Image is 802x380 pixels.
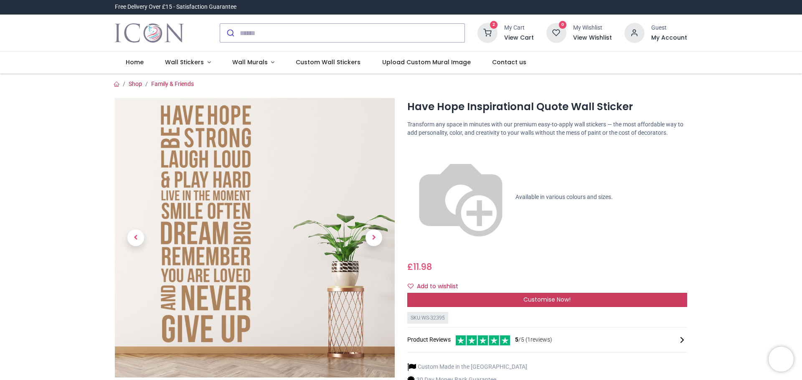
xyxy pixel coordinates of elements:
[651,34,687,42] a: My Account
[407,279,465,294] button: Add to wishlistAdd to wishlist
[546,29,566,36] a: 0
[115,21,184,45] a: Logo of Icon Wall Stickers
[221,52,285,73] a: Wall Murals
[154,52,221,73] a: Wall Stickers
[573,24,612,32] div: My Wishlist
[115,140,157,336] a: Previous
[127,229,144,246] span: Previous
[515,193,613,200] span: Available in various colours and sizes.
[129,81,142,87] a: Shop
[769,347,794,372] iframe: Brevo live chat
[126,58,144,66] span: Home
[477,29,497,36] a: 2
[382,58,471,66] span: Upload Custom Mural Image
[413,261,432,273] span: 11.98
[492,58,526,66] span: Contact us
[407,362,527,371] li: Custom Made in the [GEOGRAPHIC_DATA]
[407,121,687,137] p: Transform any space in minutes with our premium easy-to-apply wall stickers — the most affordable...
[407,261,432,273] span: £
[115,21,184,45] img: Icon Wall Stickers
[407,144,514,251] img: color-wheel.png
[296,58,360,66] span: Custom Wall Stickers
[365,229,382,246] span: Next
[115,98,395,377] img: Have Hope Inspirational Quote Wall Sticker
[512,3,687,11] iframe: Customer reviews powered by Trustpilot
[651,24,687,32] div: Guest
[407,100,687,114] h1: Have Hope Inspirational Quote Wall Sticker
[115,3,236,11] div: Free Delivery Over £15 - Satisfaction Guarantee
[407,334,687,345] div: Product Reviews
[220,24,240,42] button: Submit
[407,312,448,324] div: SKU: WS-32395
[523,295,571,304] span: Customise Now!
[515,336,518,343] span: 5
[515,336,552,344] span: /5 ( 1 reviews)
[559,21,567,29] sup: 0
[353,140,395,336] a: Next
[232,58,268,66] span: Wall Murals
[408,283,414,289] i: Add to wishlist
[504,34,534,42] a: View Cart
[165,58,204,66] span: Wall Stickers
[573,34,612,42] a: View Wishlist
[504,24,534,32] div: My Cart
[490,21,498,29] sup: 2
[151,81,194,87] a: Family & Friends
